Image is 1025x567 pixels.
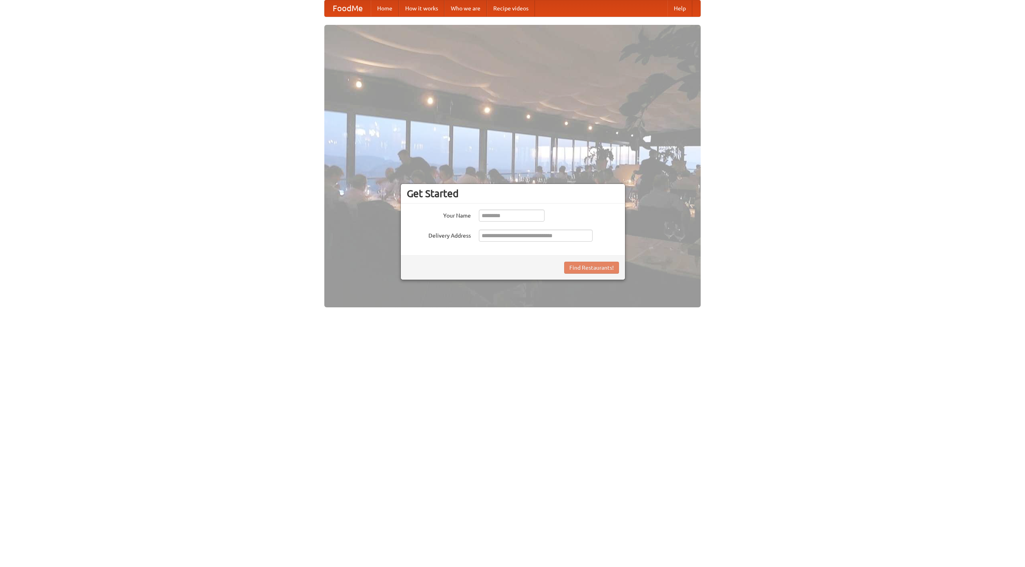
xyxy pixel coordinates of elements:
h3: Get Started [407,188,619,200]
a: How it works [399,0,444,16]
a: Who we are [444,0,487,16]
a: Help [667,0,692,16]
a: Recipe videos [487,0,535,16]
a: Home [371,0,399,16]
label: Your Name [407,210,471,220]
button: Find Restaurants! [564,262,619,274]
a: FoodMe [325,0,371,16]
label: Delivery Address [407,230,471,240]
